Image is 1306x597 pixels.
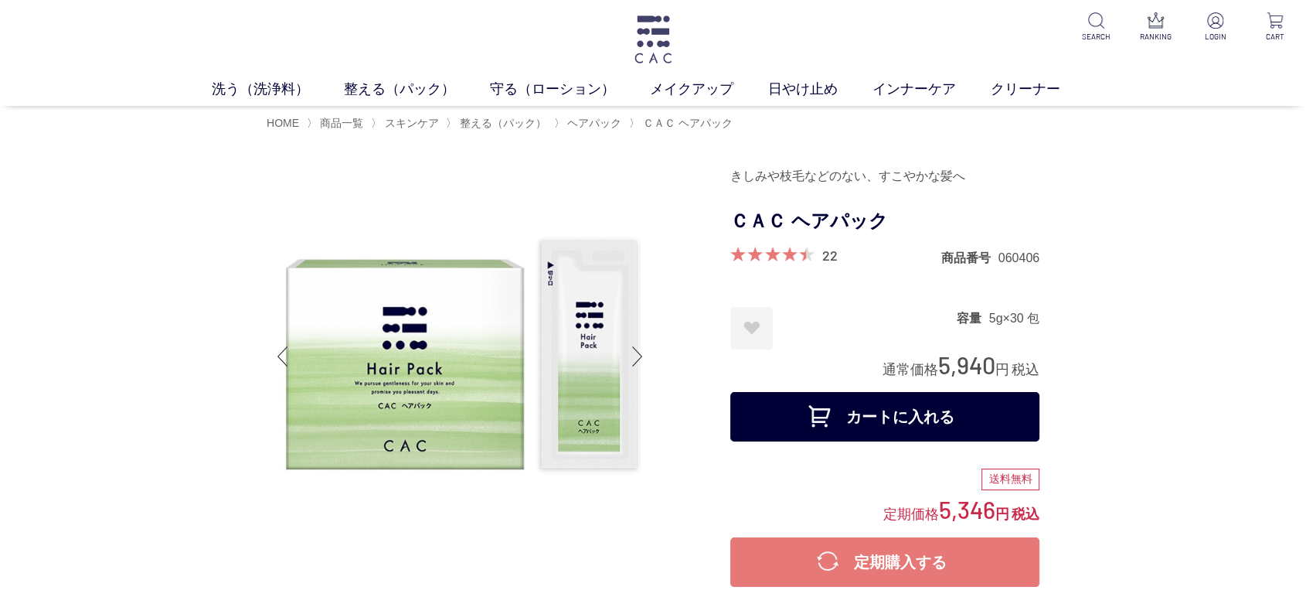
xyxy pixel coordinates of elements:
div: ドメイン概要 [70,93,129,103]
div: きしみや枝毛などのない、すこやかな髪へ [730,163,1039,189]
div: キーワード流入 [179,93,249,103]
span: ヘアパック [567,117,621,129]
li: 〉 [371,116,443,131]
div: v 4.0.25 [43,25,76,37]
a: 日やけ止め [768,79,872,100]
a: CART [1256,12,1294,43]
a: 整える（パック） [344,79,490,100]
img: tab_keywords_by_traffic_grey.svg [162,91,175,104]
li: 〉 [553,116,625,131]
span: 円 [995,362,1009,377]
div: ドメイン: [DOMAIN_NAME] [40,40,179,54]
a: ヘアパック [564,117,621,129]
a: スキンケア [382,117,439,129]
span: 税込 [1012,362,1039,377]
a: お気に入りに登録する [730,307,773,350]
a: メイクアップ [650,79,768,100]
span: 整える（パック） [460,117,546,129]
dd: 5g×30 包 [989,310,1039,326]
a: LOGIN [1196,12,1234,43]
a: SEARCH [1077,12,1115,43]
span: ＣＡＣ ヘアパック [643,117,733,129]
span: 5,940 [938,350,995,379]
img: ＣＡＣ ヘアパック [267,163,653,550]
li: 〉 [629,116,736,131]
h1: ＣＡＣ ヘアパック [730,204,1039,239]
p: SEARCH [1077,31,1115,43]
a: インナーケア [872,79,991,100]
img: tab_domain_overview_orange.svg [53,91,65,104]
a: クリーナー [991,79,1095,100]
button: カートに入れる [730,392,1039,442]
a: HOME [267,117,299,129]
li: 〉 [306,116,367,131]
span: スキンケア [385,117,439,129]
span: 商品一覧 [320,117,363,129]
img: logo_orange.svg [25,25,37,37]
span: 5,346 [939,495,995,524]
a: 22 [822,247,838,264]
a: RANKING [1137,12,1175,43]
a: 守る（ローション） [490,79,650,100]
div: 送料無料 [981,469,1039,490]
dt: 容量 [957,310,989,326]
span: 通常価格 [883,362,938,377]
p: LOGIN [1196,31,1234,43]
img: website_grey.svg [25,40,37,54]
dt: 商品番号 [941,250,998,266]
button: 定期購入する [730,537,1039,587]
dd: 060406 [998,250,1039,266]
a: 整える（パック） [457,117,546,129]
span: 円 [995,507,1009,522]
p: RANKING [1137,31,1175,43]
span: 税込 [1012,507,1039,522]
p: CART [1256,31,1294,43]
a: 商品一覧 [317,117,363,129]
li: 〉 [446,116,550,131]
span: 定期価格 [883,505,939,522]
img: logo [632,15,674,63]
a: 洗う（洗浄料） [212,79,344,100]
a: ＣＡＣ ヘアパック [640,117,733,129]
